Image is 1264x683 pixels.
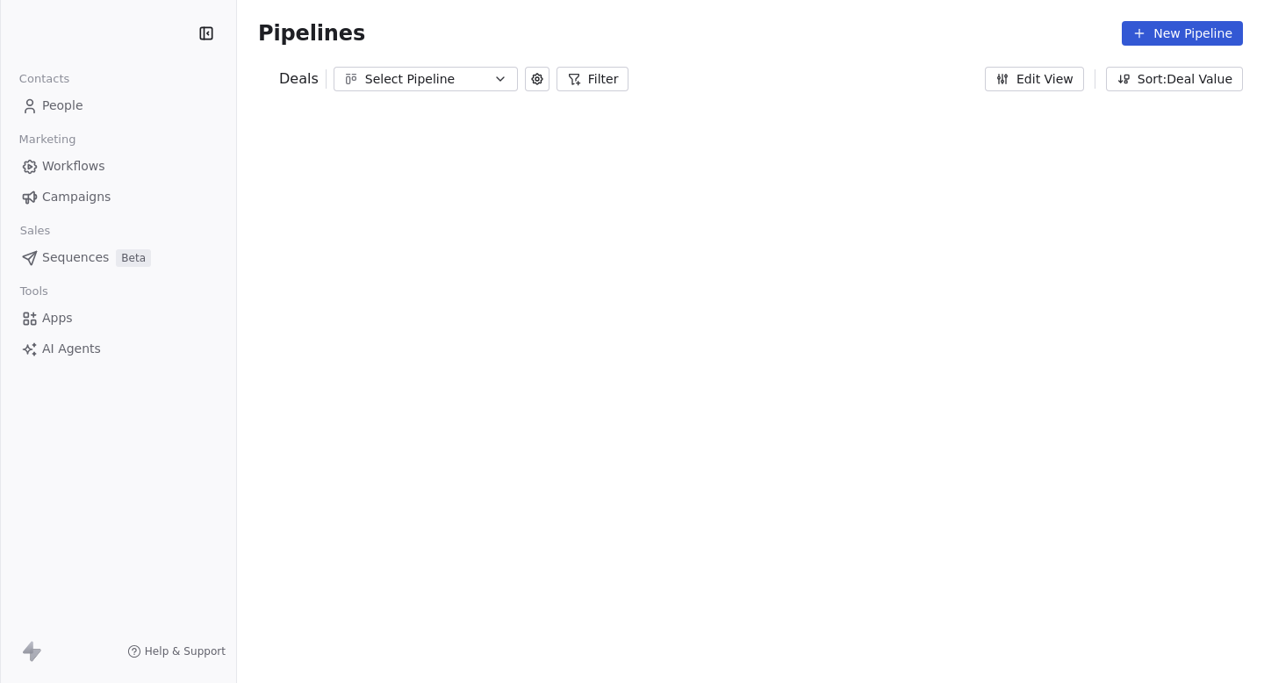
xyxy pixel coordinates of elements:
[365,70,486,89] div: Select Pipeline
[279,68,319,90] span: Deals
[14,183,222,212] a: Campaigns
[1106,67,1243,91] button: Sort: Deal Value
[42,97,83,115] span: People
[11,66,77,92] span: Contacts
[116,249,151,267] span: Beta
[145,644,226,658] span: Help & Support
[42,188,111,206] span: Campaigns
[985,67,1084,91] button: Edit View
[258,21,365,46] span: Pipelines
[42,157,105,176] span: Workflows
[14,304,222,333] a: Apps
[14,152,222,181] a: Workflows
[12,218,58,244] span: Sales
[14,243,222,272] a: SequencesBeta
[14,334,222,363] a: AI Agents
[11,126,83,153] span: Marketing
[42,309,73,327] span: Apps
[14,91,222,120] a: People
[1122,21,1243,46] button: New Pipeline
[557,67,629,91] button: Filter
[42,340,101,358] span: AI Agents
[127,644,226,658] a: Help & Support
[42,248,109,267] span: Sequences
[12,278,55,305] span: Tools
